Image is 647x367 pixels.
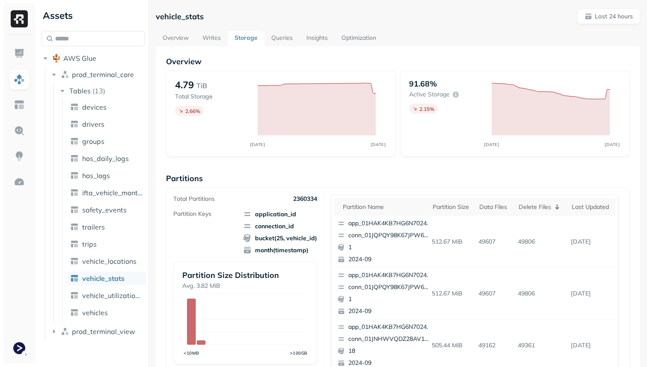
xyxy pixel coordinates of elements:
img: table [70,120,79,128]
p: 4.79 [175,79,194,91]
p: Sep 11, 2025 [567,338,615,353]
p: app_01HAK4KB7HG6N7024210G3S8D5 [348,219,431,228]
span: application_id [243,210,317,218]
a: vehicle_locations [67,254,146,268]
span: devices [82,103,107,111]
p: 2.15 % [419,106,434,112]
button: AWS Glue [41,51,145,65]
img: table [70,274,79,283]
img: Insights [14,151,25,162]
a: vehicle_utilization_day [67,289,146,302]
p: 49607 [475,234,514,249]
img: Terminal [13,342,25,354]
a: vehicles [67,306,146,319]
img: Dashboard [14,48,25,59]
img: table [70,257,79,266]
a: Insights [300,31,335,46]
span: groups [82,137,104,146]
span: trips [82,240,97,248]
p: Sep 11, 2025 [567,286,615,301]
img: Asset Explorer [14,99,25,110]
img: table [70,223,79,231]
a: trips [67,237,146,251]
span: hos_logs [82,171,110,180]
button: app_01HAK4KB7HG6N7024210G3S8D5conn_01JQPQY98K67JPW6W6KHJF99PH12024-09 [334,268,435,319]
a: Queries [264,31,300,46]
p: Partitions [166,173,630,183]
a: drivers [67,117,146,131]
p: 2024-09 [348,307,431,316]
span: trailers [82,223,105,231]
tspan: [DATE] [484,142,499,147]
div: Delete Files [519,202,564,212]
p: 1 [348,295,431,304]
span: AWS Glue [63,54,96,63]
img: table [70,206,79,214]
tspan: >100GB [290,350,308,355]
div: Partition name [343,203,424,211]
p: app_01HAK4KB7HG6N7024210G3S8D5 [348,323,431,331]
img: table [70,188,79,197]
a: Optimization [335,31,383,46]
img: Assets [14,74,25,85]
tspan: <10MB [184,350,199,355]
span: hos_daily_logs [82,154,129,163]
a: vehicle_stats [67,272,146,285]
p: 49806 [514,234,568,249]
button: prod_terminal_view [50,325,145,338]
a: hos_daily_logs [67,152,146,165]
span: ifta_vehicle_months [82,188,143,197]
span: vehicles [82,308,108,317]
p: 2.66 % [185,108,200,114]
img: table [70,308,79,317]
p: conn_01JNHWVQDZ28AV1FWNAH0KM304 [348,335,431,343]
img: Query Explorer [14,125,25,136]
p: 49806 [514,286,568,301]
span: prod_terminal_core [72,70,134,79]
span: vehicle_locations [82,257,137,266]
p: 512.67 MiB [428,234,475,249]
div: Last updated [572,203,611,211]
p: conn_01JQPQY98K67JPW6W6KHJF99PH [348,283,431,292]
p: Avg. 3.82 MiB [182,282,308,290]
img: table [70,291,79,300]
img: root [52,54,61,63]
p: TiB [196,81,207,91]
p: 2360334 [293,195,317,203]
span: safety_events [82,206,127,214]
p: ( 13 ) [92,87,105,95]
span: connection_id [243,222,317,230]
span: prod_terminal_view [72,327,135,336]
span: month(timestamp) [243,246,317,254]
p: Sep 11, 2025 [567,234,615,249]
p: 2024-09 [348,255,431,264]
p: Overview [166,57,630,66]
button: Tables(13) [58,84,146,98]
p: Partition Size Distribution [182,270,308,280]
button: prod_terminal_core [50,68,145,81]
p: Partition Keys [173,210,211,218]
button: app_01HAK4KB7HG6N7024210G3S8D5conn_01JQPQY98K67JPW6W6KHJF99PH12024-09 [334,216,435,267]
p: 512.67 MiB [428,286,475,301]
a: hos_logs [67,169,146,182]
p: conn_01JQPQY98K67JPW6W6KHJF99PH [348,231,431,240]
img: Optimization [14,176,25,188]
img: table [70,171,79,180]
tspan: [DATE] [605,142,620,147]
img: Ryft [11,10,28,27]
p: Last 24 hours [595,12,633,21]
span: bucket(25, vehicle_id) [243,234,317,242]
p: Active storage [409,90,450,98]
a: safety_events [67,203,146,217]
img: table [70,240,79,248]
a: ifta_vehicle_months [67,186,146,200]
a: Overview [156,31,196,46]
p: 1 [348,243,431,252]
img: table [70,154,79,163]
p: 49607 [475,286,514,301]
span: drivers [82,120,104,128]
p: 49361 [514,338,568,353]
a: trailers [67,220,146,234]
div: Assets [41,9,145,22]
span: vehicle_stats [82,274,125,283]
